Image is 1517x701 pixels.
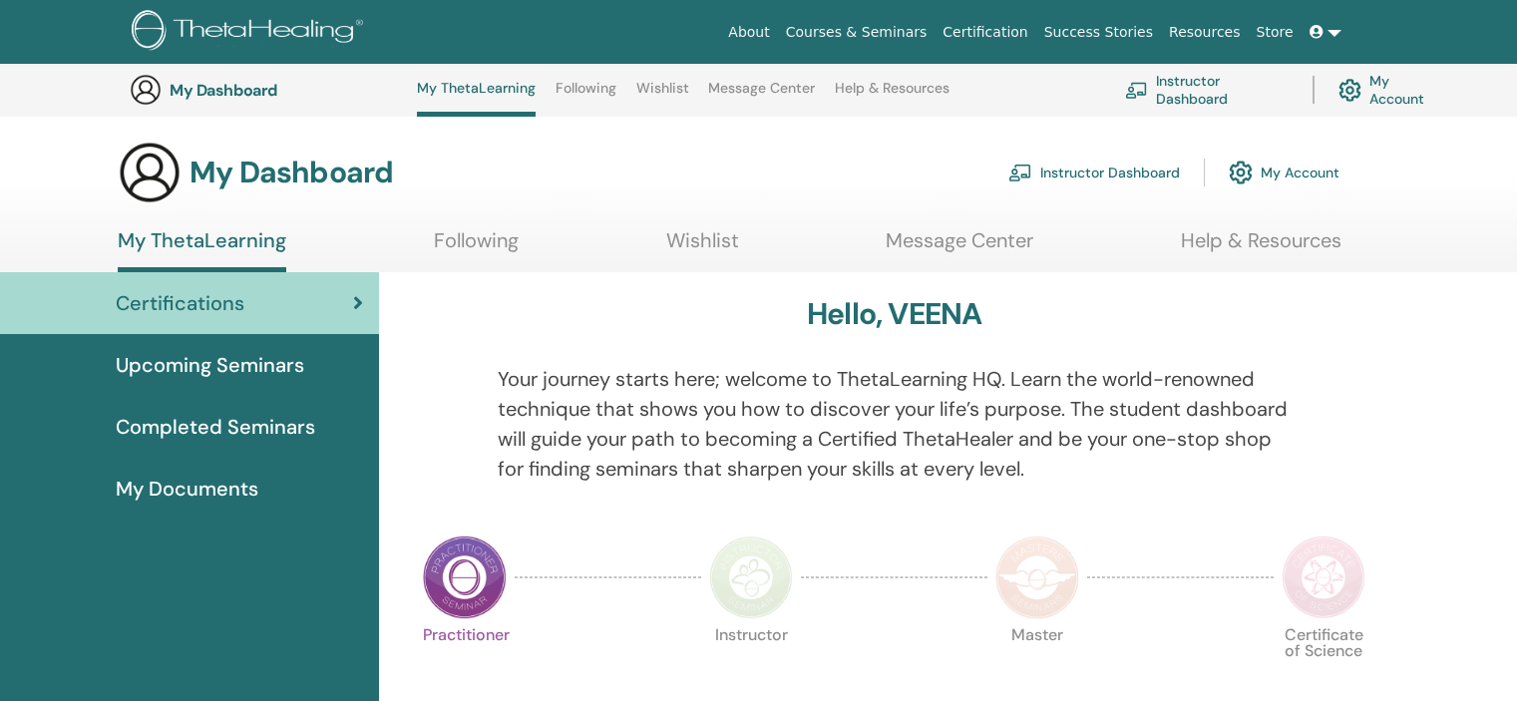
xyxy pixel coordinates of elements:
[116,412,315,442] span: Completed Seminars
[423,535,507,619] img: Practitioner
[170,81,369,100] h3: My Dashboard
[835,80,949,112] a: Help & Resources
[807,296,981,332] h3: Hello, VEENA
[636,80,689,112] a: Wishlist
[1161,14,1249,51] a: Resources
[995,535,1079,619] img: Master
[720,14,777,51] a: About
[709,535,793,619] img: Instructor
[1338,68,1444,112] a: My Account
[1008,151,1180,194] a: Instructor Dashboard
[1125,68,1289,112] a: Instructor Dashboard
[130,74,162,106] img: generic-user-icon.jpg
[778,14,936,51] a: Courses & Seminars
[1008,164,1032,181] img: chalkboard-teacher.svg
[708,80,815,112] a: Message Center
[1282,535,1365,619] img: Certificate of Science
[1229,151,1339,194] a: My Account
[1036,14,1161,51] a: Success Stories
[132,10,370,55] img: logo.png
[116,350,304,380] span: Upcoming Seminars
[556,80,616,112] a: Following
[118,141,182,204] img: generic-user-icon.jpg
[434,228,519,267] a: Following
[1181,228,1341,267] a: Help & Resources
[498,364,1292,484] p: Your journey starts here; welcome to ThetaLearning HQ. Learn the world-renowned technique that sh...
[666,228,739,267] a: Wishlist
[1125,82,1148,99] img: chalkboard-teacher.svg
[935,14,1035,51] a: Certification
[1249,14,1302,51] a: Store
[417,80,536,117] a: My ThetaLearning
[1229,156,1253,189] img: cog.svg
[190,155,393,190] h3: My Dashboard
[1338,74,1361,107] img: cog.svg
[118,228,286,272] a: My ThetaLearning
[116,288,244,318] span: Certifications
[116,474,258,504] span: My Documents
[886,228,1033,267] a: Message Center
